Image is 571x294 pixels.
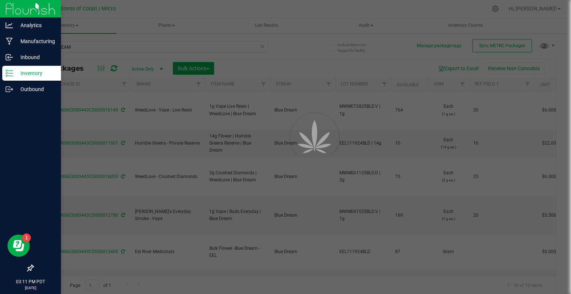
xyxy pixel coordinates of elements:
inline-svg: Analytics [6,22,13,29]
p: 03:11 PM PDT [3,278,58,285]
iframe: Resource center [7,235,30,257]
inline-svg: Manufacturing [6,38,13,45]
inline-svg: Inbound [6,54,13,61]
p: Inbound [13,53,58,62]
inline-svg: Inventory [6,70,13,77]
p: Outbound [13,85,58,94]
p: Inventory [13,69,58,78]
p: [DATE] [3,285,58,291]
iframe: Resource center unread badge [22,233,31,242]
p: Analytics [13,21,58,30]
inline-svg: Outbound [6,85,13,93]
p: Manufacturing [13,37,58,46]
